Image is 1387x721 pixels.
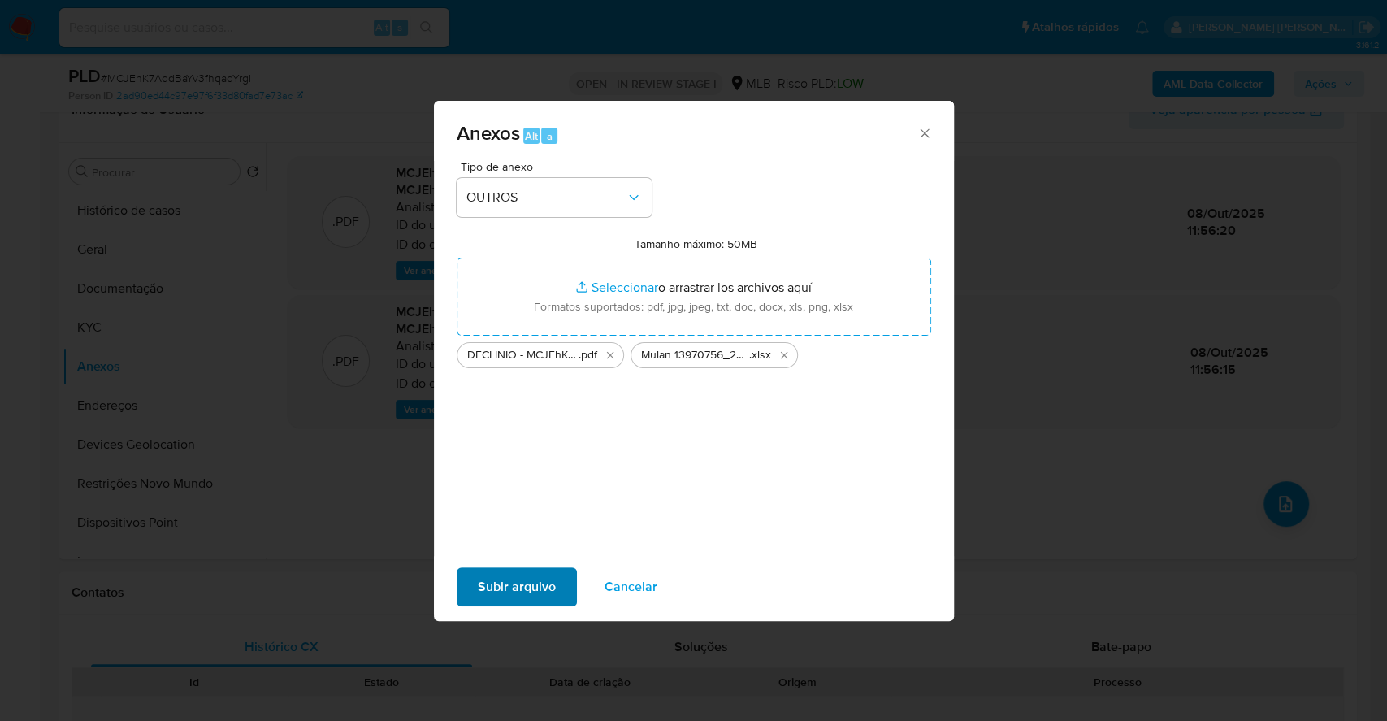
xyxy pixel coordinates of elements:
ul: Archivos seleccionados [457,336,931,368]
span: .xlsx [749,347,771,363]
button: OUTROS [457,178,652,217]
span: Mulan 13970756_2025_10_08_07_23_19 [641,347,749,363]
button: Subir arquivo [457,567,577,606]
span: OUTROS [466,189,626,206]
label: Tamanho máximo: 50MB [635,237,757,251]
button: Eliminar Mulan 13970756_2025_10_08_07_23_19.xlsx [774,345,794,365]
span: Anexos [457,119,520,147]
span: DECLINIO - MCJEhK7AqdBaYv3fhqaqYrgI - CPF 29616307894 - [PERSON_NAME] - Documentos Google [467,347,579,363]
button: Cerrar [917,125,931,140]
button: Eliminar DECLINIO - MCJEhK7AqdBaYv3fhqaqYrgI - CPF 29616307894 - FABIO MIZUGUCHI - Documentos Goo... [600,345,620,365]
span: Subir arquivo [478,569,556,605]
button: Cancelar [583,567,678,606]
span: Alt [525,128,538,144]
span: Tipo de anexo [461,161,656,172]
span: .pdf [579,347,597,363]
span: a [547,128,553,144]
span: Cancelar [605,569,657,605]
